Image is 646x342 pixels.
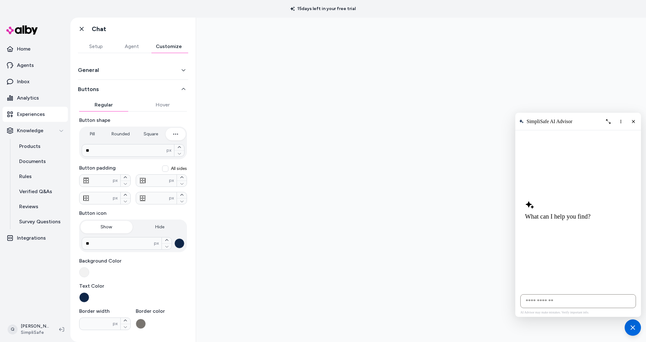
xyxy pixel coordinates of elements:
[169,195,174,201] span: px
[79,99,128,111] button: Regular
[17,62,34,69] p: Agents
[3,58,68,73] a: Agents
[162,166,168,172] button: All sides
[79,282,187,290] label: Text Color
[3,107,68,122] a: Experiences
[13,199,68,214] a: Reviews
[3,231,68,246] a: Integrations
[79,164,187,172] label: Button padding
[113,195,118,201] span: px
[79,257,187,265] label: Background Color
[105,128,136,140] button: Rounded
[21,329,49,336] span: SimpliSafe
[13,169,68,184] a: Rules
[21,323,49,329] p: [PERSON_NAME]
[4,319,54,339] button: Q[PERSON_NAME]SimpliSafe
[19,203,38,210] p: Reviews
[136,307,187,315] label: Border color
[79,209,187,217] label: Button icon
[79,307,131,315] label: Border width
[167,147,172,154] span: px
[80,128,104,140] button: Pill
[78,40,114,53] button: Setup
[80,221,133,233] button: Show
[150,40,188,53] button: Customize
[78,85,188,94] button: Buttons
[17,78,30,85] p: Inbox
[113,321,118,327] span: px
[13,139,68,154] a: Products
[19,218,61,225] p: Survey Questions
[137,128,164,140] button: Square
[134,221,186,233] button: Hide
[19,143,41,150] p: Products
[138,99,187,111] button: Hover
[17,234,46,242] p: Integrations
[17,111,45,118] p: Experiences
[17,127,43,134] p: Knowledge
[3,123,68,138] button: Knowledge
[17,94,39,102] p: Analytics
[3,90,68,106] a: Analytics
[13,214,68,229] a: Survey Questions
[8,324,18,334] span: Q
[78,66,188,74] button: General
[92,25,106,33] h1: Chat
[169,177,174,184] span: px
[78,99,188,333] div: Buttons
[154,240,159,247] span: px
[6,25,38,35] img: alby Logo
[113,177,118,184] span: px
[13,184,68,199] a: Verified Q&As
[19,158,46,165] p: Documents
[17,45,30,53] p: Home
[19,188,52,195] p: Verified Q&As
[19,173,32,180] p: Rules
[114,40,150,53] button: Agent
[3,74,68,89] a: Inbox
[171,166,187,172] span: All sides
[13,154,68,169] a: Documents
[287,6,359,12] p: 15 days left in your free trial
[79,117,187,124] label: Button shape
[3,41,68,57] a: Home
